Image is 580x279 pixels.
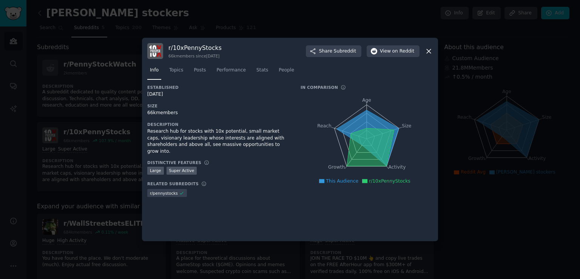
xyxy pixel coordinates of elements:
[147,110,290,116] div: 66k members
[168,53,222,59] div: 66k members since [DATE]
[167,64,186,80] a: Topics
[334,48,356,55] span: Subreddit
[147,122,290,127] h3: Description
[168,44,222,52] h3: r/ 10xPennyStocks
[276,64,297,80] a: People
[369,178,410,184] span: r/10xPennyStocks
[326,178,358,184] span: This Audience
[328,165,345,170] tspan: Growth
[256,67,268,74] span: Stats
[147,103,290,108] h3: Size
[194,67,206,74] span: Posts
[147,167,164,175] div: Large
[147,128,290,155] div: Research hub for stocks with 10x potential, small market caps, visionary leadership whose interes...
[147,85,290,90] h3: Established
[389,165,406,170] tspan: Activity
[362,98,371,103] tspan: Age
[319,48,356,55] span: Share
[279,67,294,74] span: People
[402,123,411,129] tspan: Size
[191,64,208,80] a: Posts
[147,91,290,98] div: [DATE]
[254,64,271,80] a: Stats
[147,160,201,165] h3: Distinctive Features
[147,181,199,186] h3: Related Subreddits
[306,45,361,57] button: ShareSubreddit
[214,64,248,80] a: Performance
[150,67,159,74] span: Info
[367,45,420,57] button: Viewon Reddit
[392,48,414,55] span: on Reddit
[380,48,414,55] span: View
[317,123,332,129] tspan: Reach
[147,64,161,80] a: Info
[147,43,163,59] img: 10xPennyStocks
[216,67,246,74] span: Performance
[301,85,338,90] h3: In Comparison
[150,191,178,196] span: r/ pennystocks
[167,167,197,175] div: Super Active
[169,67,183,74] span: Topics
